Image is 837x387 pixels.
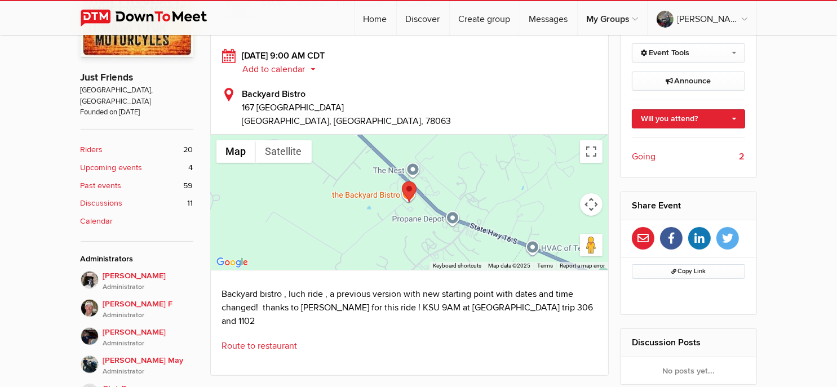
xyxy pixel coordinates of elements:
i: Administrator [103,339,193,349]
span: 20 [184,144,193,156]
span: [GEOGRAPHIC_DATA], [GEOGRAPHIC_DATA], 78063 [242,115,451,127]
a: Calendar [81,215,193,228]
i: Administrator [103,282,193,292]
b: Backyard Bistro [242,88,306,100]
a: Riders 20 [81,144,193,156]
a: [PERSON_NAME] [648,1,756,35]
span: [PERSON_NAME] F [103,298,193,321]
a: [PERSON_NAME] MayAdministrator [81,349,193,377]
b: Riders [81,144,103,156]
div: [DATE] 9:00 AM CDT [222,49,597,76]
button: Show street map [216,140,256,163]
a: Just Friends [81,72,134,83]
a: Home [355,1,396,35]
span: [PERSON_NAME] [103,270,193,292]
b: Discussions [81,197,123,210]
a: Discussions 11 [81,197,193,210]
a: Past events 59 [81,180,193,192]
a: Create group [450,1,520,35]
img: DownToMeet [81,10,224,26]
a: Discussion Posts [632,337,701,348]
span: 59 [184,180,193,192]
span: Copy Link [671,268,706,275]
span: 167 [GEOGRAPHIC_DATA] [242,101,597,114]
span: [PERSON_NAME] [103,326,193,349]
a: Route to restaurant [222,340,298,352]
button: Add to calendar [242,64,324,74]
b: 2 [739,150,745,163]
b: Calendar [81,215,113,228]
a: [PERSON_NAME] FAdministrator [81,292,193,321]
b: Upcoming events [81,162,143,174]
img: Butch F [81,299,99,317]
div: Administrators [81,253,193,265]
button: Show satellite imagery [256,140,312,163]
button: Map camera controls [580,193,603,216]
a: Event Tools [632,43,745,63]
img: Scott May [81,327,99,345]
p: Backyard bistro , luch ride , a previous version with new starting point with dates and time chan... [222,287,597,328]
span: Going [632,150,656,163]
a: [PERSON_NAME]Administrator [81,271,193,292]
button: Drag Pegman onto the map to open Street View [580,234,603,256]
img: Google [214,255,251,270]
i: Administrator [103,310,193,321]
div: No posts yet... [621,357,756,384]
span: [GEOGRAPHIC_DATA], [GEOGRAPHIC_DATA] [81,85,193,107]
b: Past events [81,180,122,192]
button: Copy Link [632,264,745,279]
a: My Groups [578,1,647,35]
img: John P [81,271,99,289]
a: Upcoming events 4 [81,162,193,174]
a: Report a map error [560,263,605,269]
a: Will you attend? [632,109,745,128]
i: Administrator [103,367,193,377]
button: Toggle fullscreen view [580,140,603,163]
button: Keyboard shortcuts [433,262,481,270]
span: 4 [189,162,193,174]
span: [PERSON_NAME] May [103,354,193,377]
span: 11 [188,197,193,210]
a: Messages [520,1,577,35]
a: Discover [397,1,449,35]
span: Map data ©2025 [488,263,530,269]
a: Terms (opens in new tab) [537,263,553,269]
a: Announce [632,72,745,91]
a: [PERSON_NAME]Administrator [81,321,193,349]
span: Founded on [DATE] [81,107,193,118]
img: Barb May [81,355,99,373]
a: Open this area in Google Maps (opens a new window) [214,255,251,270]
h2: Share Event [632,192,745,219]
span: Announce [666,76,711,86]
